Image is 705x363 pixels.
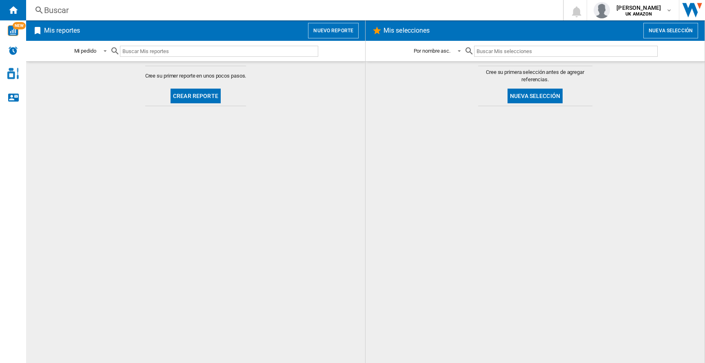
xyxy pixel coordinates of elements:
img: alerts-logo.svg [8,46,18,56]
button: Nueva selección [643,23,698,38]
span: Cree su primer reporte en unos pocos pasos. [145,72,246,80]
img: cosmetic-logo.svg [7,68,19,79]
div: Mi pedido [74,48,96,54]
div: Por nombre asc. [414,48,451,54]
span: Cree su primera selección antes de agregar referencias. [478,69,592,83]
img: profile.jpg [594,2,610,18]
input: Buscar Mis selecciones [474,46,657,57]
button: Nuevo reporte [308,23,359,38]
img: wise-card.svg [8,25,18,36]
h2: Mis reportes [42,23,82,38]
h2: Mis selecciones [382,23,432,38]
b: UK AMAZON [625,11,652,17]
div: Buscar [44,4,542,16]
input: Buscar Mis reportes [120,46,318,57]
button: Crear reporte [171,89,221,103]
span: NEW [13,22,26,29]
button: Nueva selección [508,89,563,103]
span: [PERSON_NAME] [616,4,661,12]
